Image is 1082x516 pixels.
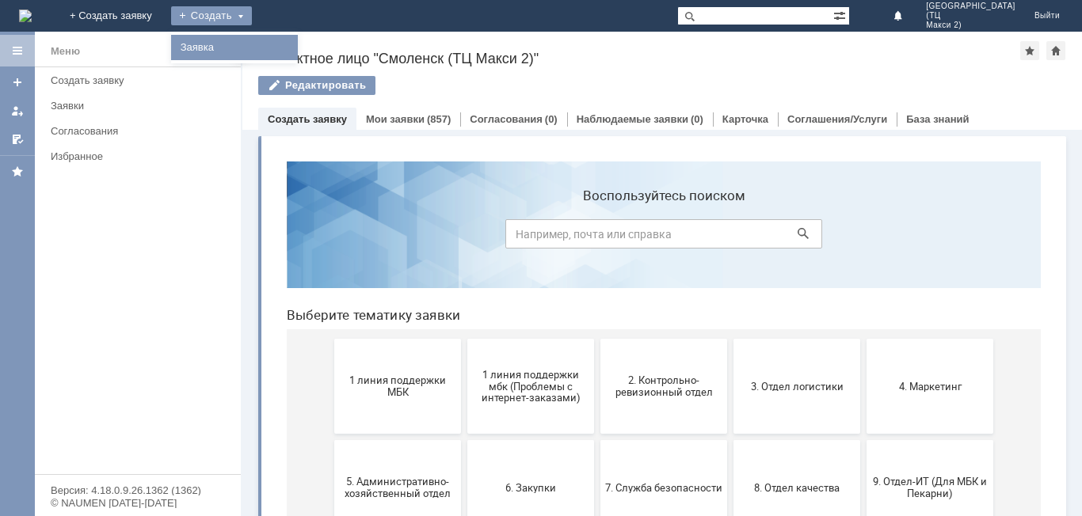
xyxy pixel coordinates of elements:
[722,113,768,125] a: Карточка
[65,327,182,351] span: 5. Административно-хозяйственный отдел
[833,7,849,22] span: Расширенный поиск
[459,291,586,386] button: 8. Отдел качества
[51,74,231,86] div: Создать заявку
[326,393,453,488] button: Отдел-ИТ (Офис)
[926,2,1015,11] span: [GEOGRAPHIC_DATA]
[427,113,451,125] div: (857)
[19,9,32,22] a: Перейти на домашнюю страницу
[326,190,453,285] button: 2. Контрольно-ревизионный отдел
[331,434,448,446] span: Отдел-ИТ (Офис)
[51,100,231,112] div: Заявки
[60,190,187,285] button: 1 линия поддержки МБК
[268,113,347,125] a: Создать заявку
[597,434,714,446] span: Франчайзинг
[65,434,182,446] span: Бухгалтерия (для мбк)
[51,125,231,137] div: Согласования
[51,485,225,495] div: Версия: 4.18.0.9.26.1362 (1362)
[470,113,543,125] a: Согласования
[459,393,586,488] button: Финансовый отдел
[44,93,238,118] a: Заявки
[60,393,187,488] button: Бухгалтерия (для мбк)
[198,332,315,344] span: 6. Закупки
[5,98,30,123] a: Мои заявки
[592,393,719,488] button: Франчайзинг
[691,113,703,125] div: (0)
[44,68,238,93] a: Создать заявку
[906,113,969,125] a: База знаний
[592,190,719,285] button: 4. Маркетинг
[592,291,719,386] button: 9. Отдел-ИТ (Для МБК и Пекарни)
[198,428,315,452] span: Отдел-ИТ (Битрикс24 и CRM)
[171,6,252,25] div: Создать
[19,9,32,22] img: logo
[231,39,548,55] label: Воспользуйтесь поиском
[577,113,688,125] a: Наблюдаемые заявки
[231,70,548,100] input: Например, почта или справка
[331,332,448,344] span: 7. Служба безопасности
[1020,41,1039,60] div: Добавить в избранное
[545,113,558,125] div: (0)
[326,291,453,386] button: 7. Служба безопасности
[65,226,182,249] span: 1 линия поддержки МБК
[51,498,225,508] div: © NAUMEN [DATE]-[DATE]
[5,127,30,152] a: Мои согласования
[198,219,315,255] span: 1 линия поддержки мбк (Проблемы с интернет-заказами)
[258,51,1020,66] div: Контактное лицо "Смоленск (ТЦ Макси 2)"
[787,113,887,125] a: Соглашения/Услуги
[464,231,581,243] span: 3. Отдел логистики
[60,291,187,386] button: 5. Административно-хозяйственный отдел
[51,42,80,61] div: Меню
[459,190,586,285] button: 3. Отдел логистики
[44,119,238,143] a: Согласования
[926,21,1015,30] span: Макси 2)
[193,291,320,386] button: 6. Закупки
[464,434,581,446] span: Финансовый отдел
[597,231,714,243] span: 4. Маркетинг
[193,393,320,488] button: Отдел-ИТ (Битрикс24 и CRM)
[13,158,767,174] header: Выберите тематику заявки
[193,190,320,285] button: 1 линия поддержки мбк (Проблемы с интернет-заказами)
[174,38,295,57] a: Заявка
[926,11,1015,21] span: (ТЦ
[331,226,448,249] span: 2. Контрольно-ревизионный отдел
[51,150,214,162] div: Избранное
[464,332,581,344] span: 8. Отдел качества
[366,113,425,125] a: Мои заявки
[597,327,714,351] span: 9. Отдел-ИТ (Для МБК и Пекарни)
[5,70,30,95] a: Создать заявку
[1046,41,1065,60] div: Сделать домашней страницей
